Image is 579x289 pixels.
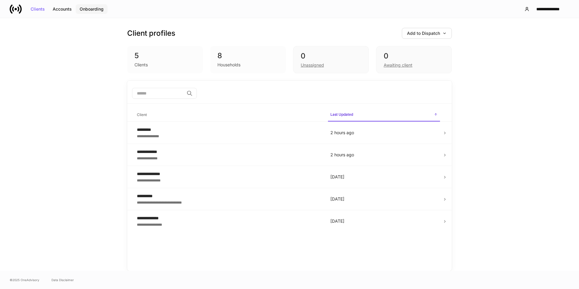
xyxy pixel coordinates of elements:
div: Awaiting client [384,62,412,68]
div: 5 [134,51,196,61]
div: 0Awaiting client [376,46,452,73]
span: Last Updated [328,108,440,121]
div: 0Unassigned [293,46,369,73]
a: Data Disclaimer [51,277,74,282]
div: Add to Dispatch [407,31,447,35]
div: Onboarding [80,7,104,11]
button: Clients [27,4,49,14]
div: Clients [134,62,148,68]
div: 0 [384,51,444,61]
span: Client [134,109,323,121]
p: 2 hours ago [330,130,438,136]
p: [DATE] [330,196,438,202]
h6: Client [137,112,147,118]
button: Onboarding [76,4,108,14]
p: [DATE] [330,174,438,180]
h3: Client profiles [127,28,175,38]
p: 2 hours ago [330,152,438,158]
h6: Last Updated [330,111,353,117]
div: 8 [217,51,279,61]
p: [DATE] [330,218,438,224]
div: Households [217,62,240,68]
div: Unassigned [301,62,324,68]
div: Accounts [53,7,72,11]
button: Accounts [49,4,76,14]
span: © 2025 OneAdvisory [10,277,39,282]
div: 0 [301,51,361,61]
button: Add to Dispatch [402,28,452,39]
div: Clients [31,7,45,11]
